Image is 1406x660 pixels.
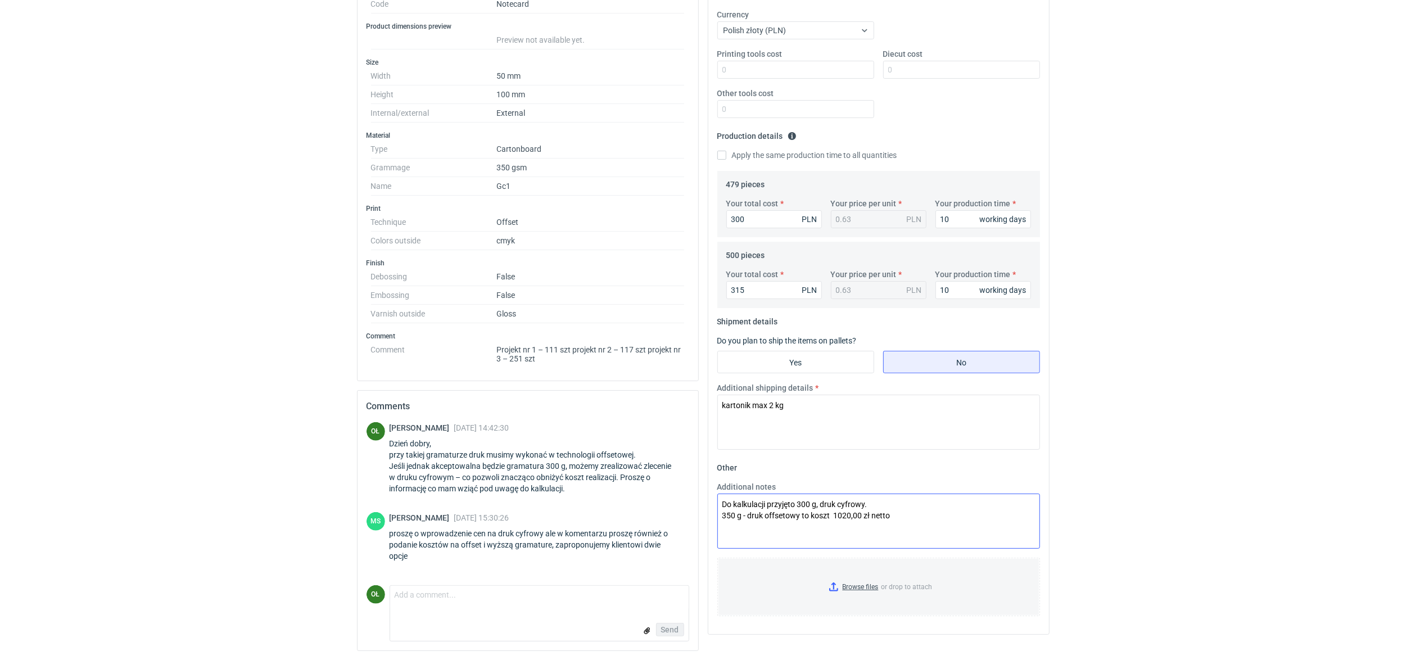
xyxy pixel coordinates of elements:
[724,26,786,35] span: Polish złoty (PLN)
[717,336,857,345] label: Do you plan to ship the items on pallets?
[367,585,385,604] div: Olga Łopatowicz
[371,305,496,323] dt: Varnish outside
[717,61,874,79] input: 0
[935,210,1031,228] input: 0
[496,67,685,85] dd: 50 mm
[980,284,1027,296] div: working days
[390,438,689,494] div: Dzień dobry, przy takiej gramaturze druk musimy wykonać w technologii offsetowej. Jeśli jednak ak...
[496,305,685,323] dd: Gloss
[454,423,509,432] span: [DATE] 14:42:30
[726,210,822,228] input: 0
[496,341,685,363] dd: Projekt nr 1 – 111 szt projekt nr 2 – 117 szt projekt nr 3 – 251 szt
[717,150,897,161] label: Apply the same production time to all quantities
[371,341,496,363] dt: Comment
[371,177,496,196] dt: Name
[496,104,685,123] dd: External
[367,58,689,67] h3: Size
[367,131,689,140] h3: Material
[496,85,685,104] dd: 100 mm
[367,422,385,441] figcaption: OŁ
[883,351,1040,373] label: No
[371,104,496,123] dt: Internal/external
[390,423,454,432] span: [PERSON_NAME]
[717,48,783,60] label: Printing tools cost
[726,269,779,280] label: Your total cost
[454,513,509,522] span: [DATE] 15:30:26
[717,100,874,118] input: 0
[496,177,685,196] dd: Gc1
[367,422,385,441] div: Olga Łopatowicz
[371,85,496,104] dt: Height
[907,214,922,225] div: PLN
[717,382,813,394] label: Additional shipping details
[717,459,738,472] legend: Other
[367,400,689,413] h2: Comments
[496,159,685,177] dd: 350 gsm
[831,198,897,209] label: Your price per unit
[980,214,1027,225] div: working days
[883,61,1040,79] input: 0
[935,198,1011,209] label: Your production time
[831,269,897,280] label: Your price per unit
[496,286,685,305] dd: False
[717,395,1040,450] textarea: kartonik max 2 kg
[371,67,496,85] dt: Width
[935,281,1031,299] input: 0
[371,140,496,159] dt: Type
[496,35,585,44] span: Preview not available yet.
[371,268,496,286] dt: Debossing
[371,213,496,232] dt: Technique
[907,284,922,296] div: PLN
[371,286,496,305] dt: Embossing
[717,9,749,20] label: Currency
[718,558,1039,616] label: or drop to attach
[371,232,496,250] dt: Colors outside
[883,48,923,60] label: Diecut cost
[717,88,774,99] label: Other tools cost
[661,626,679,634] span: Send
[496,213,685,232] dd: Offset
[717,481,776,492] label: Additional notes
[367,22,689,31] h3: Product dimensions preview
[367,204,689,213] h3: Print
[717,313,778,326] legend: Shipment details
[496,232,685,250] dd: cmyk
[496,140,685,159] dd: Cartonboard
[367,512,385,531] figcaption: MS
[726,175,765,189] legend: 479 pieces
[367,585,385,604] figcaption: OŁ
[726,246,765,260] legend: 500 pieces
[802,284,817,296] div: PLN
[726,198,779,209] label: Your total cost
[367,512,385,531] div: Maciej Sikora
[367,259,689,268] h3: Finish
[390,513,454,522] span: [PERSON_NAME]
[726,281,822,299] input: 0
[367,332,689,341] h3: Comment
[717,127,797,141] legend: Production details
[717,494,1040,549] textarea: Do kalkulacji przyjęto 300 g, druk cyfrowy. 350 g - druk offsetowy to koszt 1020,00 zł netto
[802,214,817,225] div: PLN
[935,269,1011,280] label: Your production time
[717,351,874,373] label: Yes
[371,159,496,177] dt: Grammage
[390,528,689,562] div: proszę o wprowadzenie cen na druk cyfrowy ale w komentarzu proszę również o podanie kosztów na of...
[496,268,685,286] dd: False
[656,623,684,636] button: Send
